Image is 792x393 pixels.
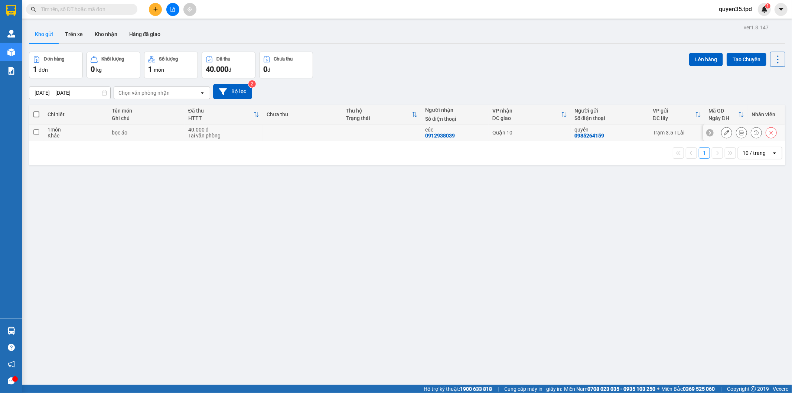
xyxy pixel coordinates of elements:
[112,130,181,136] div: bọc áo
[96,67,102,73] span: kg
[761,6,768,13] img: icon-new-feature
[159,56,178,62] div: Số lượng
[7,67,15,75] img: solution-icon
[112,108,181,114] div: Tên món
[259,52,313,78] button: Chưa thu0đ
[492,130,567,136] div: Quận 10
[574,108,645,114] div: Người gửi
[228,67,231,73] span: đ
[498,385,499,393] span: |
[187,7,192,12] span: aim
[188,108,253,114] div: Đã thu
[166,3,179,16] button: file-add
[188,133,259,139] div: Tại văn phòng
[342,105,422,124] th: Toggle SortBy
[661,385,715,393] span: Miền Bắc
[206,65,228,74] span: 40.000
[123,25,166,43] button: Hàng đã giao
[29,87,110,99] input: Select a date range.
[112,115,181,121] div: Ghi chú
[89,25,123,43] button: Kho nhận
[274,56,293,62] div: Chưa thu
[425,133,455,139] div: 0912938039
[8,377,15,384] span: message
[727,53,766,66] button: Tạo Chuyến
[202,52,255,78] button: Đã thu40.000đ
[59,25,89,43] button: Trên xe
[183,3,196,16] button: aim
[188,127,259,133] div: 40.000 đ
[153,7,158,12] span: plus
[765,3,770,9] sup: 1
[87,52,140,78] button: Khối lượng0kg
[213,84,252,99] button: Bộ lọc
[170,7,175,12] span: file-add
[492,115,561,121] div: ĐC giao
[29,52,83,78] button: Đơn hàng1đơn
[48,111,104,117] div: Chi tiết
[7,327,15,335] img: warehouse-icon
[653,130,701,136] div: Trạm 3.5 TLài
[743,149,766,157] div: 10 / trang
[587,386,655,392] strong: 0708 023 035 - 0935 103 250
[564,385,655,393] span: Miền Nam
[149,3,162,16] button: plus
[772,150,778,156] svg: open
[425,116,485,122] div: Số điện thoại
[148,65,152,74] span: 1
[44,56,64,62] div: Đơn hàng
[425,107,485,113] div: Người nhận
[33,65,37,74] span: 1
[699,147,710,159] button: 1
[657,387,659,390] span: ⚪️
[346,115,412,121] div: Trạng thái
[29,25,59,43] button: Kho gửi
[713,4,758,14] span: quyen35.tpd
[720,385,721,393] span: |
[8,344,15,351] span: question-circle
[778,6,785,13] span: caret-down
[91,65,95,74] span: 0
[31,7,36,12] span: search
[574,115,645,121] div: Số điện thoại
[751,386,756,392] span: copyright
[424,385,492,393] span: Hỗ trợ kỹ thuật:
[7,48,15,56] img: warehouse-icon
[216,56,230,62] div: Đã thu
[144,52,198,78] button: Số lượng1món
[48,133,104,139] div: Khác
[188,115,253,121] div: HTTT
[649,105,705,124] th: Toggle SortBy
[346,108,412,114] div: Thu hộ
[489,105,571,124] th: Toggle SortBy
[574,133,604,139] div: 0985264159
[705,105,748,124] th: Toggle SortBy
[460,386,492,392] strong: 1900 633 818
[48,127,104,133] div: 1 món
[708,108,738,114] div: Mã GD
[267,111,339,117] div: Chưa thu
[708,115,738,121] div: Ngày ĐH
[653,108,695,114] div: VP gửi
[721,127,732,138] div: Sửa đơn hàng
[101,56,124,62] div: Khối lượng
[248,80,256,88] sup: 2
[41,5,128,13] input: Tìm tên, số ĐT hoặc mã đơn
[199,90,205,96] svg: open
[185,105,263,124] th: Toggle SortBy
[6,5,16,16] img: logo-vxr
[154,67,164,73] span: món
[775,3,788,16] button: caret-down
[683,386,715,392] strong: 0369 525 060
[653,115,695,121] div: ĐC lấy
[425,127,485,133] div: cúc
[492,108,561,114] div: VP nhận
[8,361,15,368] span: notification
[752,111,781,117] div: Nhân viên
[689,53,723,66] button: Lên hàng
[39,67,48,73] span: đơn
[744,23,769,32] div: ver 1.8.147
[267,67,270,73] span: đ
[118,89,170,97] div: Chọn văn phòng nhận
[7,30,15,38] img: warehouse-icon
